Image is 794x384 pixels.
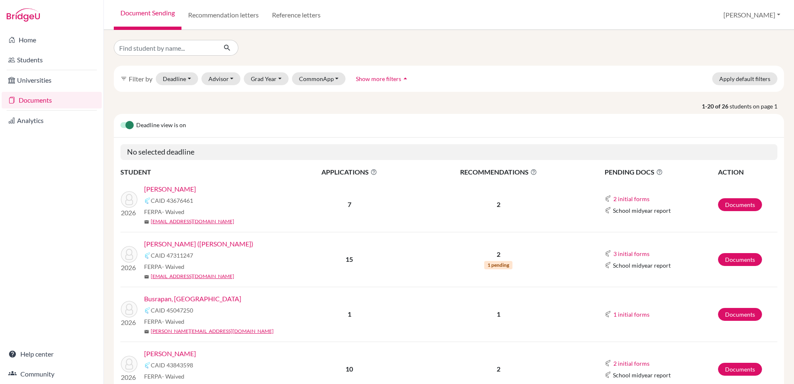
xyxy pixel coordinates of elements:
img: Bridge-U [7,8,40,22]
span: - Waived [162,373,184,380]
button: Show more filtersarrow_drop_up [349,72,417,85]
span: FERPA [144,372,184,381]
a: Community [2,366,102,382]
img: Common App logo [605,250,611,257]
a: Universities [2,72,102,89]
button: [PERSON_NAME] [720,7,784,23]
a: Documents [718,363,762,376]
span: Filter by [129,75,152,83]
th: ACTION [718,167,777,177]
b: 15 [346,255,353,263]
p: 2 [412,364,584,374]
p: 2026 [121,208,137,218]
span: PENDING DOCS [605,167,717,177]
i: arrow_drop_up [401,74,409,83]
button: Grad Year [244,72,289,85]
a: [EMAIL_ADDRESS][DOMAIN_NAME] [151,218,234,225]
a: Documents [718,308,762,321]
img: Common App logo [144,307,151,314]
a: [PERSON_NAME] [144,184,196,194]
a: Busrapan, [GEOGRAPHIC_DATA] [144,294,241,304]
button: 1 initial forms [613,310,650,319]
span: - Waived [162,318,184,325]
span: RECOMMENDATIONS [412,167,584,177]
span: School midyear report [613,371,671,379]
a: Documents [2,92,102,108]
a: [PERSON_NAME] [144,349,196,359]
span: FERPA [144,207,184,216]
button: Deadline [156,72,198,85]
img: Common App logo [605,262,611,268]
span: mail [144,329,149,334]
span: students on page 1 [730,102,784,111]
span: APPLICATIONS [287,167,412,177]
img: Chiang, Mao-Cheng (Jason) [121,246,137,263]
p: 2026 [121,263,137,273]
button: 3 initial forms [613,249,650,258]
img: Sadasivan, Rohan [121,191,137,208]
a: [PERSON_NAME] ([PERSON_NAME]) [144,239,253,249]
span: CAID 47311247 [151,251,193,260]
span: School midyear report [613,261,671,270]
span: - Waived [162,263,184,270]
p: 2 [412,249,584,259]
p: 1 [412,309,584,319]
span: FERPA [144,262,184,271]
strong: 1-20 of 26 [702,102,730,111]
button: CommonApp [292,72,346,85]
img: Hammerson-Jones, William [121,356,137,372]
button: 2 initial forms [613,359,650,368]
b: 1 [348,310,351,318]
p: 2026 [121,318,137,327]
a: Documents [718,253,762,266]
img: Common App logo [605,311,611,318]
p: 2026 [121,372,137,382]
img: Common App logo [144,362,151,369]
b: 10 [346,365,353,373]
h5: No selected deadline [120,144,777,160]
a: Home [2,32,102,48]
a: Students [2,52,102,68]
i: filter_list [120,75,127,82]
input: Find student by name... [114,40,217,56]
span: CAID 43843598 [151,361,193,369]
a: Documents [718,198,762,211]
img: Common App logo [144,252,151,259]
a: Analytics [2,112,102,129]
span: Deadline view is on [136,121,186,130]
img: Common App logo [605,372,611,378]
p: 2 [412,199,584,209]
img: Common App logo [605,195,611,202]
button: 2 initial forms [613,194,650,204]
span: Show more filters [356,75,401,82]
span: mail [144,274,149,279]
a: [PERSON_NAME][EMAIL_ADDRESS][DOMAIN_NAME] [151,327,274,335]
span: School midyear report [613,206,671,215]
span: FERPA [144,317,184,326]
img: Busrapan, Pran [121,301,137,318]
a: Help center [2,346,102,362]
img: Common App logo [605,207,611,214]
button: Apply default filters [712,72,777,85]
th: STUDENT [120,167,287,177]
img: Common App logo [144,197,151,204]
span: mail [144,219,149,224]
span: CAID 45047250 [151,306,193,315]
a: [EMAIL_ADDRESS][DOMAIN_NAME] [151,273,234,280]
span: - Waived [162,208,184,215]
span: 1 pending [484,261,512,269]
span: CAID 43676461 [151,196,193,205]
button: Advisor [201,72,241,85]
img: Common App logo [605,360,611,367]
b: 7 [348,200,351,208]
